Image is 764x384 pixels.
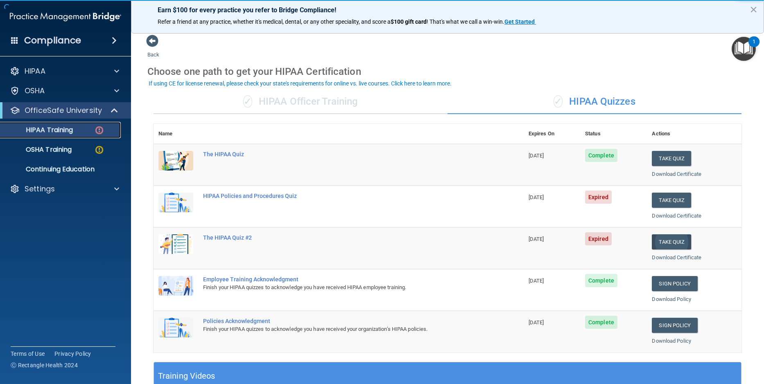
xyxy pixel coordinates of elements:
[652,213,701,219] a: Download Certificate
[580,124,647,144] th: Status
[94,145,104,155] img: warning-circle.0cc9ac19.png
[652,296,691,302] a: Download Policy
[203,283,483,292] div: Finish your HIPAA quizzes to acknowledge you have received HIPAA employee training.
[585,274,617,287] span: Complete
[203,324,483,334] div: Finish your HIPAA quizzes to acknowledge you have received your organization’s HIPAA policies.
[5,165,117,173] p: Continuing Education
[54,350,91,358] a: Privacy Policy
[732,37,756,61] button: Open Resource Center, 1 new notification
[243,95,252,108] span: ✓
[529,278,544,284] span: [DATE]
[427,18,504,25] span: ! That's what we call a win-win.
[25,86,45,96] p: OSHA
[753,42,755,52] div: 1
[652,338,691,344] a: Download Policy
[448,90,741,114] div: HIPAA Quizzes
[147,42,159,58] a: Back
[11,350,45,358] a: Terms of Use
[147,60,748,83] div: Choose one path to get your HIPAA Certification
[158,369,215,383] h5: Training Videos
[25,184,55,194] p: Settings
[585,191,612,204] span: Expired
[652,318,697,333] a: Sign Policy
[203,234,483,241] div: The HIPAA Quiz #2
[158,6,737,14] p: Earn $100 for every practice you refer to Bridge Compliance!
[154,124,198,144] th: Name
[647,124,741,144] th: Actions
[203,193,483,199] div: HIPAA Policies and Procedures Quiz
[24,35,81,46] h4: Compliance
[10,66,119,76] a: HIPAA
[10,9,121,25] img: PMB logo
[504,18,536,25] a: Get Started
[554,95,563,108] span: ✓
[203,151,483,157] div: The HIPAA Quiz
[585,149,617,162] span: Complete
[652,254,701,260] a: Download Certificate
[585,316,617,329] span: Complete
[149,81,452,86] div: If using CE for license renewal, please check your state's requirements for online vs. live cours...
[504,18,535,25] strong: Get Started
[652,151,691,166] button: Take Quiz
[10,184,119,194] a: Settings
[529,236,544,242] span: [DATE]
[203,276,483,283] div: Employee Training Acknowledgment
[10,86,119,96] a: OSHA
[203,318,483,324] div: Policies Acknowledgment
[524,124,580,144] th: Expires On
[5,126,73,134] p: HIPAA Training
[94,125,104,135] img: danger-circle.6113f641.png
[652,234,691,249] button: Take Quiz
[750,3,757,16] button: Close
[529,319,544,326] span: [DATE]
[25,106,102,115] p: OfficeSafe University
[391,18,427,25] strong: $100 gift card
[25,66,45,76] p: HIPAA
[529,153,544,159] span: [DATE]
[652,171,701,177] a: Download Certificate
[529,194,544,200] span: [DATE]
[147,79,453,88] button: If using CE for license renewal, please check your state's requirements for online vs. live cours...
[652,276,697,291] a: Sign Policy
[5,146,72,154] p: OSHA Training
[652,193,691,208] button: Take Quiz
[154,90,448,114] div: HIPAA Officer Training
[585,232,612,245] span: Expired
[10,106,119,115] a: OfficeSafe University
[158,18,391,25] span: Refer a friend at any practice, whether it's medical, dental, or any other speciality, and score a
[11,361,78,369] span: Ⓒ Rectangle Health 2024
